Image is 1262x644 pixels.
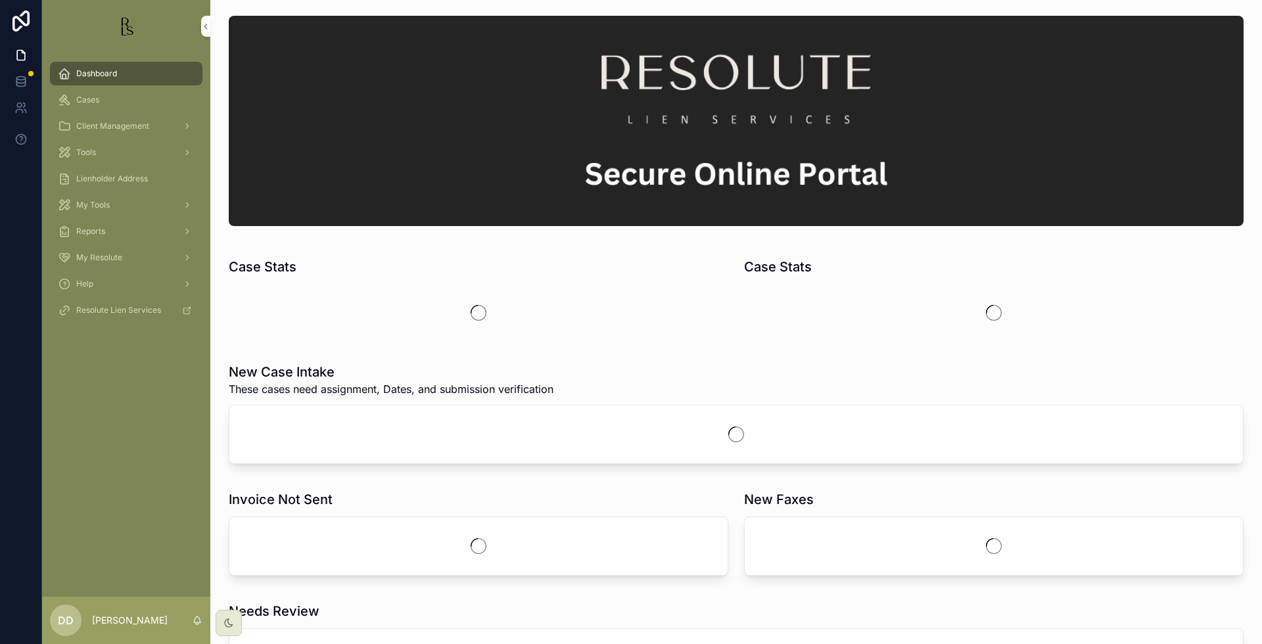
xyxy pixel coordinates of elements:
[50,193,202,217] a: My Tools
[50,88,202,112] a: Cases
[76,173,148,184] span: Lienholder Address
[76,252,122,263] span: My Resolute
[76,305,161,315] span: Resolute Lien Services
[50,167,202,191] a: Lienholder Address
[76,68,117,79] span: Dashboard
[50,298,202,322] a: Resolute Lien Services
[50,141,202,164] a: Tools
[229,490,333,509] h1: Invoice Not Sent
[92,614,168,627] p: [PERSON_NAME]
[229,602,319,620] h1: Needs Review
[76,200,110,210] span: My Tools
[76,147,96,158] span: Tools
[76,279,93,289] span: Help
[744,258,812,276] h1: Case Stats
[50,246,202,269] a: My Resolute
[50,62,202,85] a: Dashboard
[50,272,202,296] a: Help
[76,95,99,105] span: Cases
[42,53,210,339] div: scrollable content
[76,226,105,237] span: Reports
[116,16,137,37] img: App logo
[76,121,149,131] span: Client Management
[58,612,74,628] span: DD
[229,258,296,276] h1: Case Stats
[50,219,202,243] a: Reports
[50,114,202,138] a: Client Management
[229,381,553,397] span: These cases need assignment, Dates, and submission verification
[744,490,814,509] h1: New Faxes
[229,363,553,381] h1: New Case Intake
